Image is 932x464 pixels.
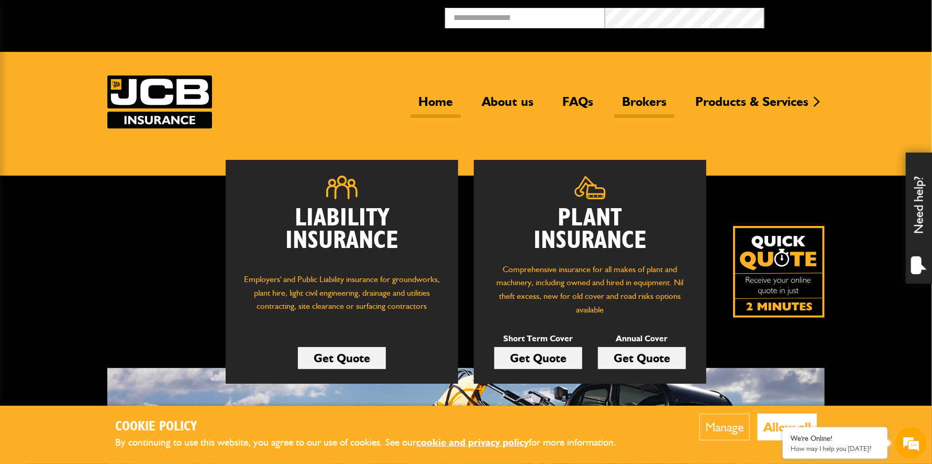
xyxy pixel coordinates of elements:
p: By continuing to use this website, you agree to our use of cookies. See our for more information. [115,435,634,451]
a: About us [474,94,541,118]
button: Allow all [758,414,817,440]
div: We're Online! [791,434,880,443]
a: Get Quote [598,347,686,369]
p: Short Term Cover [494,332,582,346]
a: cookie and privacy policy [416,436,529,448]
h2: Cookie Policy [115,419,634,435]
img: JCB Insurance Services logo [107,75,212,128]
button: Manage [700,414,750,440]
p: Employers' and Public Liability insurance for groundworks, plant hire, light civil engineering, d... [241,273,442,323]
a: Get Quote [298,347,386,369]
h2: Plant Insurance [490,207,691,252]
p: How may I help you today? [791,445,880,452]
a: FAQs [554,94,601,118]
a: Get your insurance quote isn just 2-minutes [733,226,825,318]
a: Brokers [614,94,674,118]
p: Comprehensive insurance for all makes of plant and machinery, including owned and hired in equipm... [490,263,691,316]
h2: Liability Insurance [241,207,442,263]
a: Products & Services [687,94,816,118]
a: Get Quote [494,347,582,369]
img: Quick Quote [733,226,825,318]
a: JCB Insurance Services [107,75,212,128]
div: Need help? [906,153,932,284]
a: Home [410,94,461,118]
button: Broker Login [764,8,924,24]
p: Annual Cover [598,332,686,346]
